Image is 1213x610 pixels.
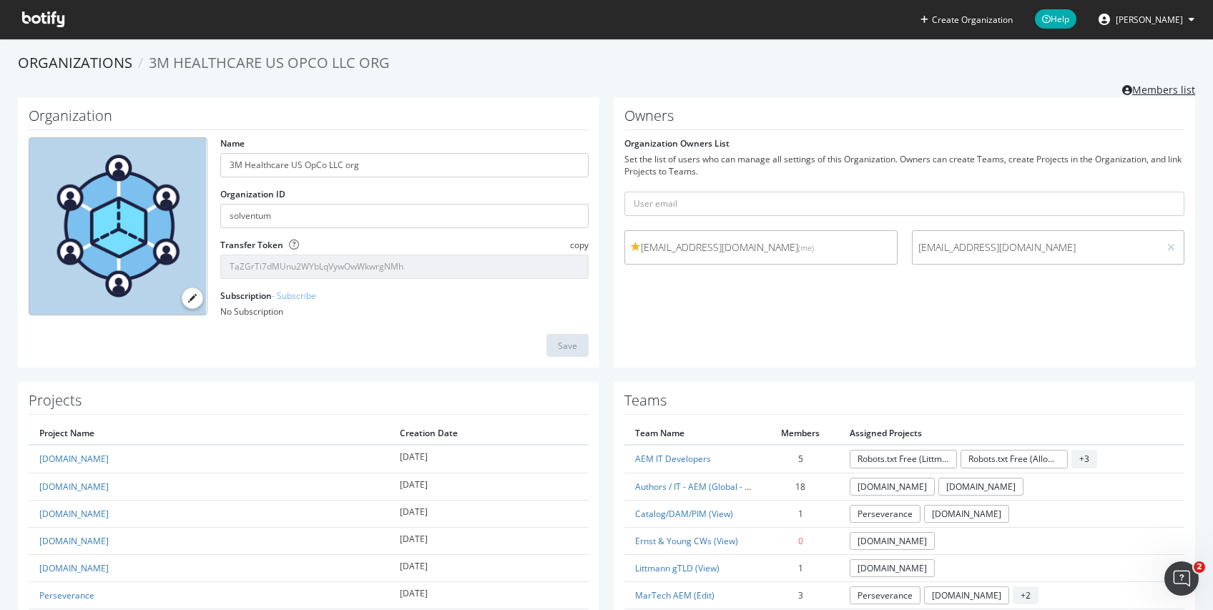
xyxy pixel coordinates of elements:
a: Authors / IT - AEM (Global - View) [635,481,766,493]
button: [PERSON_NAME] [1087,8,1206,31]
span: [EMAIL_ADDRESS][DOMAIN_NAME] [631,240,891,255]
a: [DOMAIN_NAME] [39,481,109,493]
a: [DOMAIN_NAME] [850,559,935,577]
a: [DOMAIN_NAME] [39,562,109,574]
div: No Subscription [220,305,589,318]
a: Ernst & Young CWs (View) [635,535,738,547]
a: [DOMAIN_NAME] [938,478,1023,496]
div: Save [558,340,577,352]
label: Organization Owners List [624,137,730,149]
td: 0 [762,527,840,554]
td: [DATE] [389,445,589,473]
span: Help [1035,9,1076,29]
h1: Organization [29,108,589,130]
td: [DATE] [389,527,589,554]
a: [DOMAIN_NAME] [924,505,1009,523]
div: Set the list of users who can manage all settings of this Organization. Owners can create Teams, ... [624,153,1184,177]
a: Perseverance [850,505,920,523]
td: 1 [762,554,840,581]
a: Organizations [18,53,132,72]
td: 18 [762,473,840,500]
label: Organization ID [220,188,285,200]
h1: Teams [624,393,1184,415]
button: Create Organization [920,13,1013,26]
input: User email [624,192,1184,216]
span: + 3 [1071,450,1097,468]
a: [DOMAIN_NAME] [39,453,109,465]
label: Subscription [220,290,316,302]
button: Save [546,334,589,357]
td: [DATE] [389,554,589,581]
label: Transfer Token [220,239,283,251]
td: 1 [762,500,840,527]
a: Littmann gTLD (View) [635,562,720,574]
a: [DOMAIN_NAME] [850,478,935,496]
small: (me) [798,242,814,253]
th: Members [762,422,840,445]
th: Creation Date [389,422,589,445]
label: Name [220,137,245,149]
h1: Projects [29,393,589,415]
a: Catalog/DAM/PIM (View) [635,508,733,520]
span: + 2 [1013,586,1038,604]
a: [DOMAIN_NAME] [924,586,1009,604]
ol: breadcrumbs [18,53,1195,74]
th: Assigned Projects [839,422,1184,445]
a: [DOMAIN_NAME] [850,532,935,550]
a: AEM IT Developers [635,453,711,465]
input: name [220,153,589,177]
span: Travis Yano [1116,14,1183,26]
span: 3M Healthcare US OpCo LLC org [149,53,390,72]
a: MarTech AEM (Edit) [635,589,714,601]
a: Perseverance [850,586,920,604]
td: [DATE] [389,473,589,500]
td: 5 [762,445,840,473]
input: Organization ID [220,204,589,228]
span: [EMAIL_ADDRESS][DOMAIN_NAME] [918,240,1154,255]
iframe: Intercom live chat [1164,561,1199,596]
th: Team Name [624,422,762,445]
a: Robots.txt Free (Littmann Allow All) [850,450,957,468]
a: - Subscribe [272,290,316,302]
a: Members list [1122,79,1195,97]
td: [DATE] [389,582,589,609]
a: [DOMAIN_NAME] [39,535,109,547]
span: 2 [1194,561,1205,573]
a: Robots.txt Free (Allow All) [961,450,1068,468]
a: Perseverance [39,589,94,601]
th: Project Name [29,422,389,445]
td: 3 [762,582,840,609]
h1: Owners [624,108,1184,130]
span: copy [570,239,589,251]
td: [DATE] [389,500,589,527]
a: [DOMAIN_NAME] [39,508,109,520]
